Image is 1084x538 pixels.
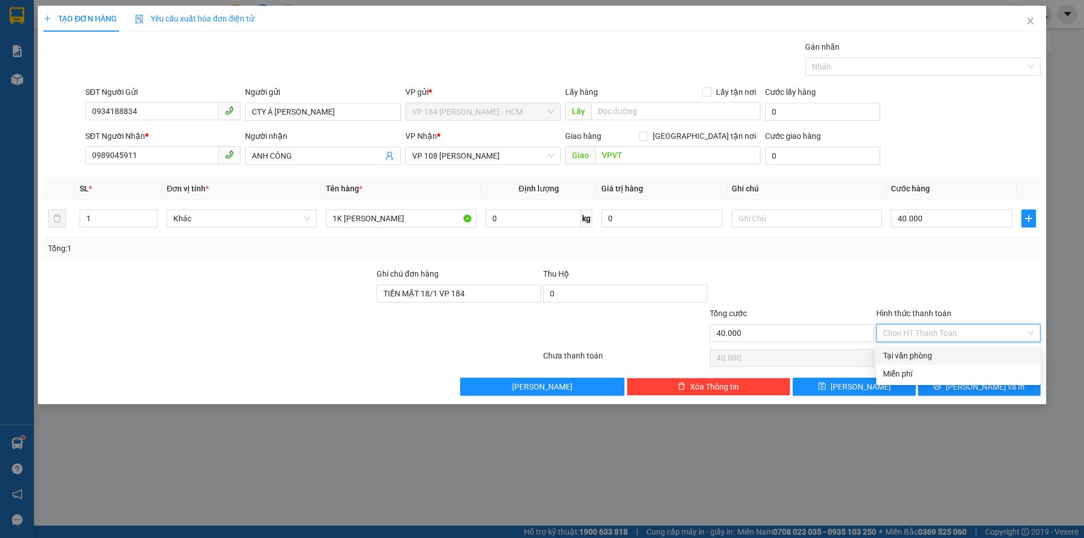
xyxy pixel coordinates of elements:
[10,77,100,93] div: 0937185915
[135,15,144,24] img: icon
[405,132,437,141] span: VP Nhận
[805,42,840,51] label: Gán nhãn
[765,132,821,141] label: Cước giao hàng
[677,382,685,391] span: delete
[818,382,826,391] span: save
[377,285,541,303] input: Ghi chú đơn hàng
[831,380,891,393] span: [PERSON_NAME]
[565,132,601,141] span: Giao hàng
[542,349,709,369] div: Chưa thanh toán
[135,14,254,23] span: Yêu cầu xuất hóa đơn điện tử
[108,37,199,64] div: CHỊ [PERSON_NAME]
[225,106,234,115] span: phone
[512,380,572,393] span: [PERSON_NAME]
[732,209,882,228] input: Ghi Chú
[405,86,561,98] div: VP gửi
[519,184,559,193] span: Định lượng
[43,14,117,23] span: TẠO ĐƠN HÀNG
[10,10,100,50] div: VP 184 [PERSON_NAME] - HCM
[648,130,760,142] span: [GEOGRAPHIC_DATA] tận nơi
[326,209,476,228] input: VD: Bàn, Ghế
[43,15,51,23] span: plus
[601,184,643,193] span: Giá trị hàng
[933,382,941,391] span: printer
[80,184,89,193] span: SL
[245,130,400,142] div: Người nhận
[883,368,1034,380] div: Miễn phí
[1022,214,1035,223] span: plus
[412,103,554,120] span: VP 184 Nguyễn Văn Trỗi - HCM
[10,50,100,77] div: CHỊ [PERSON_NAME]
[167,184,209,193] span: Đơn vị tính
[1026,16,1035,25] span: close
[565,146,595,164] span: Giao
[918,378,1041,396] button: printer[PERSON_NAME] và In
[710,309,747,318] span: Tổng cước
[245,86,400,98] div: Người gửi
[173,210,310,227] span: Khác
[883,349,1034,362] div: Tại văn phòng
[793,378,915,396] button: save[PERSON_NAME]
[377,269,439,278] label: Ghi chú đơn hàng
[412,147,554,164] span: VP 108 Lê Hồng Phong - Vũng Tàu
[108,11,135,23] span: Nhận:
[565,102,591,120] span: Lấy
[1015,6,1046,37] button: Close
[765,147,880,165] input: Cước giao hàng
[543,269,569,278] span: Thu Hộ
[581,209,592,228] span: kg
[108,10,199,37] div: VP 108 [PERSON_NAME]
[85,130,241,142] div: SĐT Người Nhận
[765,88,816,97] label: Cước lấy hàng
[891,184,930,193] span: Cước hàng
[48,242,418,255] div: Tổng: 1
[711,86,760,98] span: Lấy tận nơi
[727,178,886,200] th: Ghi chú
[565,88,598,97] span: Lấy hàng
[85,86,241,98] div: SĐT Người Gửi
[385,151,394,160] span: user-add
[591,102,760,120] input: Dọc đường
[460,378,624,396] button: [PERSON_NAME]
[124,80,167,99] span: VPVT
[10,11,27,23] span: Gửi:
[601,209,723,228] input: 0
[1021,209,1036,228] button: plus
[765,103,880,121] input: Cước lấy hàng
[595,146,760,164] input: Dọc đường
[225,150,234,159] span: phone
[946,380,1025,393] span: [PERSON_NAME] và In
[48,209,66,228] button: delete
[627,378,791,396] button: deleteXóa Thông tin
[326,184,362,193] span: Tên hàng
[108,64,199,80] div: 0903377437
[876,309,951,318] label: Hình thức thanh toán
[690,380,739,393] span: Xóa Thông tin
